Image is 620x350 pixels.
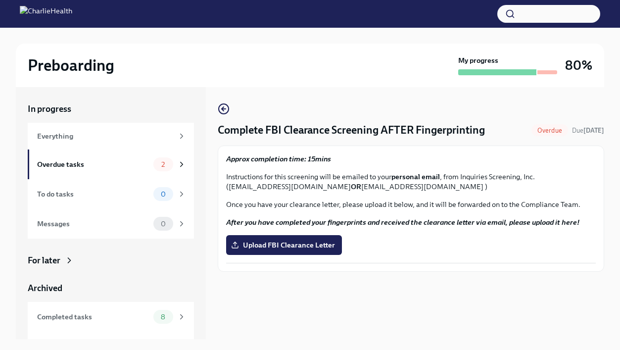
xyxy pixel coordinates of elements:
[28,55,114,75] h2: Preboarding
[226,154,331,163] strong: Approx completion time: 15mins
[155,220,172,228] span: 0
[226,235,342,255] label: Upload FBI Clearance Letter
[155,161,171,168] span: 2
[565,56,592,74] h3: 80%
[28,179,194,209] a: To do tasks0
[226,218,579,227] strong: After you have completed your fingerprints and received the clearance letter via email, please up...
[391,172,440,181] strong: personal email
[226,200,596,209] p: Once you have your clearance letter, please upload it below, and it will be forwarded on to the C...
[37,159,149,170] div: Overdue tasks
[28,103,194,115] a: In progress
[351,182,361,191] strong: OR
[531,127,568,134] span: Overdue
[28,282,194,294] a: Archived
[572,127,604,134] span: Due
[28,254,60,266] div: For later
[572,126,604,135] span: September 15th, 2025 09:00
[233,240,335,250] span: Upload FBI Clearance Letter
[20,6,72,22] img: CharlieHealth
[28,254,194,266] a: For later
[155,191,172,198] span: 0
[458,55,498,65] strong: My progress
[226,172,596,192] p: Instructions for this screening will be emailed to your , from Inquiries Screening, Inc. ([EMAIL_...
[28,209,194,239] a: Messages0
[218,123,485,138] h4: Complete FBI Clearance Screening AFTER Fingerprinting
[37,218,149,229] div: Messages
[37,189,149,200] div: To do tasks
[28,302,194,332] a: Completed tasks8
[583,127,604,134] strong: [DATE]
[37,131,173,142] div: Everything
[28,123,194,150] a: Everything
[155,313,171,321] span: 8
[37,311,149,322] div: Completed tasks
[28,150,194,179] a: Overdue tasks2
